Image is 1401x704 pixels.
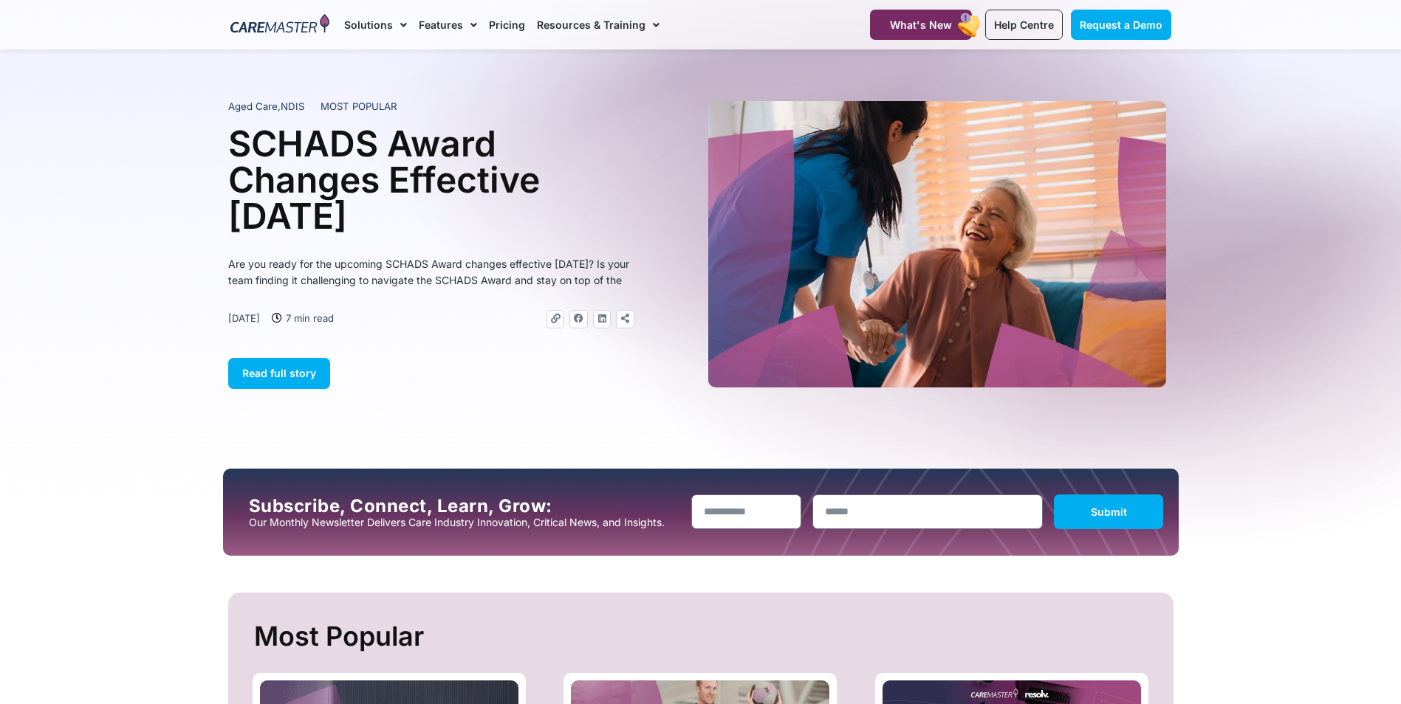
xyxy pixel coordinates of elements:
[249,517,680,528] p: Our Monthly Newsletter Delivers Care Industry Innovation, Critical News, and Insights.
[708,101,1166,387] img: A heartwarming moment where a support worker in a blue uniform, with a stethoscope draped over he...
[1054,494,1164,529] button: Submit
[228,100,304,112] span: ,
[230,14,330,36] img: CareMaster Logo
[281,100,304,112] span: NDIS
[254,615,1151,658] h2: Most Popular
[228,256,634,289] p: Are you ready for the upcoming SCHADS Award changes effective [DATE]? Is your team finding it cha...
[228,358,330,389] a: Read full story
[242,367,316,379] span: Read full story
[321,100,397,114] span: MOST POPULAR
[691,494,1164,536] form: New Form
[249,496,680,517] h2: Subscribe, Connect, Learn, Grow:
[228,125,634,234] h1: SCHADS Award Changes Effective [DATE]
[282,310,334,326] span: 7 min read
[890,18,952,31] span: What's New
[870,10,972,40] a: What's New
[985,10,1063,40] a: Help Centre
[1091,505,1127,518] span: Submit
[228,100,278,112] span: Aged Care
[994,18,1054,31] span: Help Centre
[1080,18,1162,31] span: Request a Demo
[1071,10,1171,40] a: Request a Demo
[228,312,260,324] time: [DATE]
